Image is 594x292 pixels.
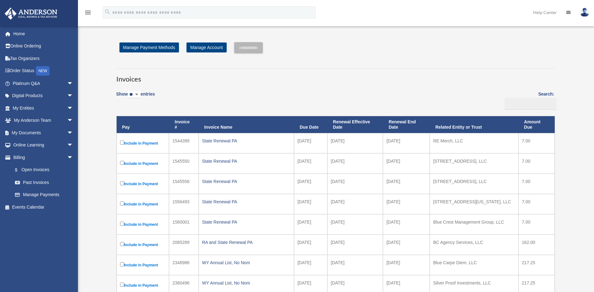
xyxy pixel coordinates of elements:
a: Past Invoices [9,176,80,189]
a: Manage Account [186,42,226,52]
td: 7.00 [519,153,555,174]
td: [DATE] [327,255,383,275]
input: Include in Payment [120,262,124,266]
td: [DATE] [383,174,430,194]
td: [DATE] [327,214,383,235]
td: 7.00 [519,194,555,214]
td: 7.00 [519,174,555,194]
td: [STREET_ADDRESS], LLC [430,174,518,194]
input: Include in Payment [120,222,124,226]
img: Anderson Advisors Platinum Portal [3,7,59,20]
a: Digital Productsarrow_drop_down [4,90,83,102]
td: [DATE] [383,194,430,214]
label: Show entries [116,90,155,105]
a: Billingarrow_drop_down [4,151,80,164]
td: 1556493 [169,194,199,214]
td: [DATE] [294,153,327,174]
td: 1545556 [169,174,199,194]
span: arrow_drop_down [67,126,80,139]
a: Manage Payments [9,189,80,201]
span: $ [18,166,22,174]
td: RE Merch, LLC [430,133,518,153]
div: State Renewal PA [202,157,291,166]
input: Include in Payment [120,141,124,145]
span: arrow_drop_down [67,114,80,127]
a: Online Ordering [4,40,83,52]
input: Include in Payment [120,181,124,185]
th: Renewal Effective Date: activate to sort column ascending [327,116,383,133]
label: Include in Payment [120,220,166,228]
i: menu [84,9,92,16]
td: [DATE] [294,133,327,153]
td: Blue Carpe Diem, LLC [430,255,518,275]
input: Include in Payment [120,283,124,287]
span: arrow_drop_down [67,90,80,102]
span: arrow_drop_down [67,151,80,164]
a: My Documentsarrow_drop_down [4,126,83,139]
div: WY Annual List, No Nom [202,258,291,267]
a: Events Calendar [4,201,83,213]
td: 1545550 [169,153,199,174]
td: [DATE] [383,235,430,255]
input: Include in Payment [120,161,124,165]
td: [DATE] [294,214,327,235]
th: Invoice Name: activate to sort column ascending [199,116,294,133]
td: [DATE] [294,194,327,214]
td: [DATE] [327,153,383,174]
td: [DATE] [383,255,430,275]
td: [DATE] [294,235,327,255]
input: Search: [505,98,557,110]
label: Include in Payment [120,261,166,269]
td: [STREET_ADDRESS][US_STATE], LLC [430,194,518,214]
td: [DATE] [383,214,430,235]
label: Search: [502,90,554,110]
td: 7.00 [519,214,555,235]
div: State Renewal PA [202,218,291,226]
label: Include in Payment [120,160,166,167]
td: 2085289 [169,235,199,255]
label: Include in Payment [120,200,166,208]
label: Include in Payment [120,281,166,289]
td: [DATE] [327,194,383,214]
td: BC Agency Services, LLC [430,235,518,255]
input: Include in Payment [120,242,124,246]
input: Include in Payment [120,201,124,205]
label: Include in Payment [120,241,166,249]
td: Blue Crest Management Group, LLC [430,214,518,235]
div: WY Annual List, No Nom [202,279,291,287]
h3: Invoices [116,68,554,84]
th: Invoice #: activate to sort column ascending [169,116,199,133]
td: [DATE] [383,133,430,153]
label: Include in Payment [120,139,166,147]
a: Online Learningarrow_drop_down [4,139,83,151]
td: [DATE] [327,174,383,194]
td: [DATE] [327,235,383,255]
td: 162.00 [519,235,555,255]
a: menu [84,11,92,16]
div: NEW [36,66,50,76]
a: Manage Payment Methods [119,42,179,52]
a: My Anderson Teamarrow_drop_down [4,114,83,127]
a: $Open Invoices [9,164,76,176]
div: State Renewal PA [202,197,291,206]
a: Home [4,27,83,40]
div: RA and State Renewal PA [202,238,291,247]
span: arrow_drop_down [67,77,80,90]
a: Tax Organizers [4,52,83,65]
th: Pay: activate to sort column descending [117,116,169,133]
th: Related Entity or Trust: activate to sort column ascending [430,116,518,133]
td: [DATE] [294,255,327,275]
i: search [104,8,111,15]
div: State Renewal PA [202,136,291,145]
td: 1580001 [169,214,199,235]
div: State Renewal PA [202,177,291,186]
td: 2348986 [169,255,199,275]
select: Showentries [128,91,141,98]
td: 1544399 [169,133,199,153]
a: Platinum Q&Aarrow_drop_down [4,77,83,90]
td: 7.00 [519,133,555,153]
span: arrow_drop_down [67,102,80,115]
label: Include in Payment [120,180,166,188]
th: Amount Due: activate to sort column ascending [519,116,555,133]
span: arrow_drop_down [67,139,80,152]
